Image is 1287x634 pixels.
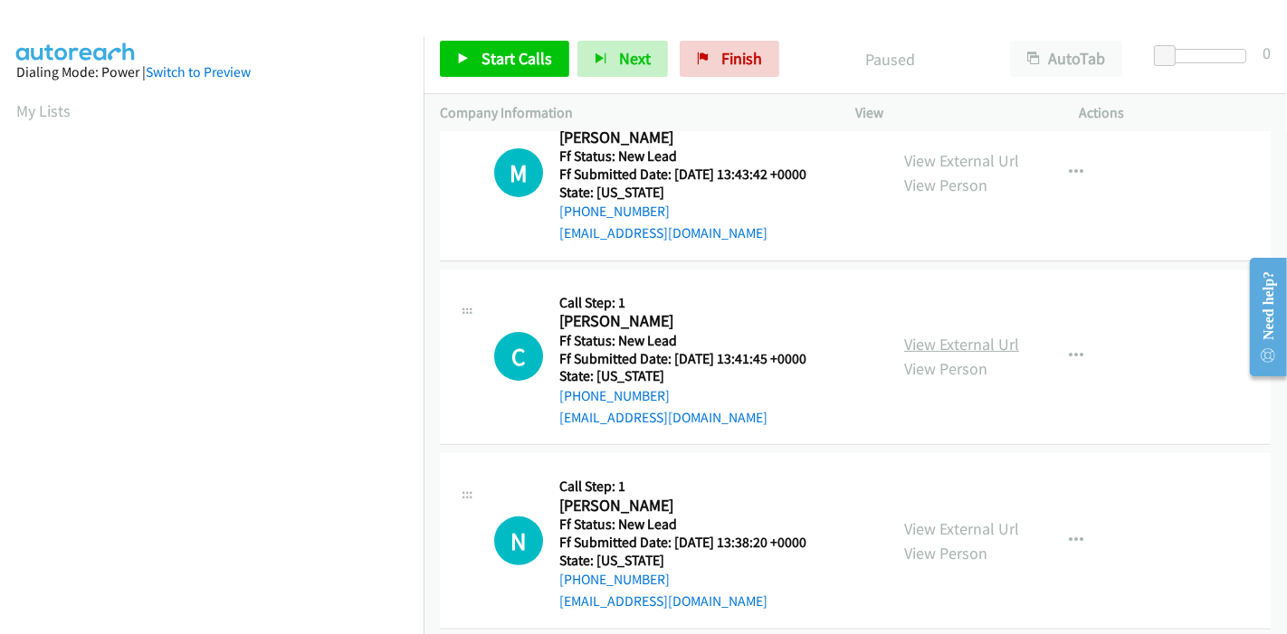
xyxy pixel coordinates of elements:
h5: Call Step: 1 [559,478,829,496]
a: [PHONE_NUMBER] [559,571,670,588]
a: View Person [904,175,987,195]
div: Dialing Mode: Power | [16,62,407,83]
button: AutoTab [1010,41,1122,77]
p: Paused [804,47,977,71]
a: [PHONE_NUMBER] [559,203,670,220]
h1: M [494,148,543,197]
a: View External Url [904,334,1019,355]
h2: [PERSON_NAME] [559,496,829,516]
h1: C [494,332,543,381]
div: The call is yet to be attempted [494,332,543,381]
a: [EMAIL_ADDRESS][DOMAIN_NAME] [559,409,767,426]
a: View External Url [904,150,1019,171]
a: [PHONE_NUMBER] [559,387,670,404]
a: Start Calls [440,41,569,77]
p: Actions [1080,102,1272,124]
h1: N [494,516,543,565]
h5: State: [US_STATE] [559,552,829,570]
p: View [855,102,1047,124]
h5: Ff Status: New Lead [559,516,829,534]
a: [EMAIL_ADDRESS][DOMAIN_NAME] [559,592,767,610]
div: Delay between calls (in seconds) [1163,49,1246,63]
a: View Person [904,543,987,563]
a: My Lists [16,100,71,121]
div: The call is yet to be attempted [494,516,543,565]
h5: Ff Submitted Date: [DATE] 13:41:45 +0000 [559,350,829,368]
a: Switch to Preview [146,63,251,80]
h5: Ff Status: New Lead [559,147,829,166]
a: View Person [904,358,987,379]
h2: [PERSON_NAME] [559,128,829,148]
button: Next [577,41,668,77]
h5: State: [US_STATE] [559,184,829,202]
div: The call is yet to be attempted [494,148,543,197]
span: Start Calls [481,48,552,69]
a: Finish [680,41,779,77]
h5: Call Step: 1 [559,294,829,312]
a: View External Url [904,518,1019,539]
span: Next [619,48,651,69]
h5: Ff Submitted Date: [DATE] 13:38:20 +0000 [559,534,829,552]
div: 0 [1263,41,1271,65]
p: Company Information [440,102,823,124]
h5: Ff Submitted Date: [DATE] 13:43:42 +0000 [559,166,829,184]
span: Finish [721,48,762,69]
h5: Ff Status: New Lead [559,332,829,350]
a: [EMAIL_ADDRESS][DOMAIN_NAME] [559,224,767,241]
h2: [PERSON_NAME] [559,311,829,332]
h5: State: [US_STATE] [559,367,829,385]
iframe: Resource Center [1235,245,1287,389]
